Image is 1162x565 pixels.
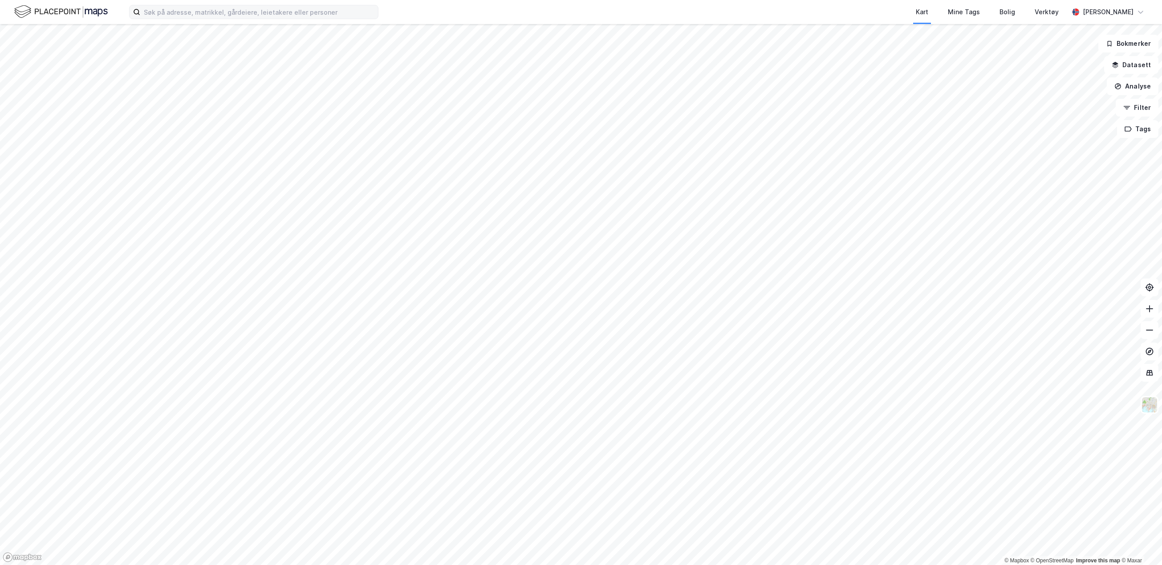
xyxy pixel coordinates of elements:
[140,5,378,19] input: Søk på adresse, matrikkel, gårdeiere, leietakere eller personer
[14,4,108,20] img: logo.f888ab2527a4732fd821a326f86c7f29.svg
[999,7,1015,17] div: Bolig
[1098,35,1158,52] button: Bokmerker
[1076,557,1120,564] a: Improve this map
[1035,7,1059,17] div: Verktøy
[1004,557,1029,564] a: Mapbox
[948,7,980,17] div: Mine Tags
[1104,56,1158,74] button: Datasett
[3,552,42,562] a: Mapbox homepage
[1031,557,1074,564] a: OpenStreetMap
[916,7,928,17] div: Kart
[1107,77,1158,95] button: Analyse
[1141,396,1158,413] img: Z
[1117,522,1162,565] iframe: Chat Widget
[1117,120,1158,138] button: Tags
[1116,99,1158,117] button: Filter
[1083,7,1134,17] div: [PERSON_NAME]
[1117,522,1162,565] div: Kontrollprogram for chat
